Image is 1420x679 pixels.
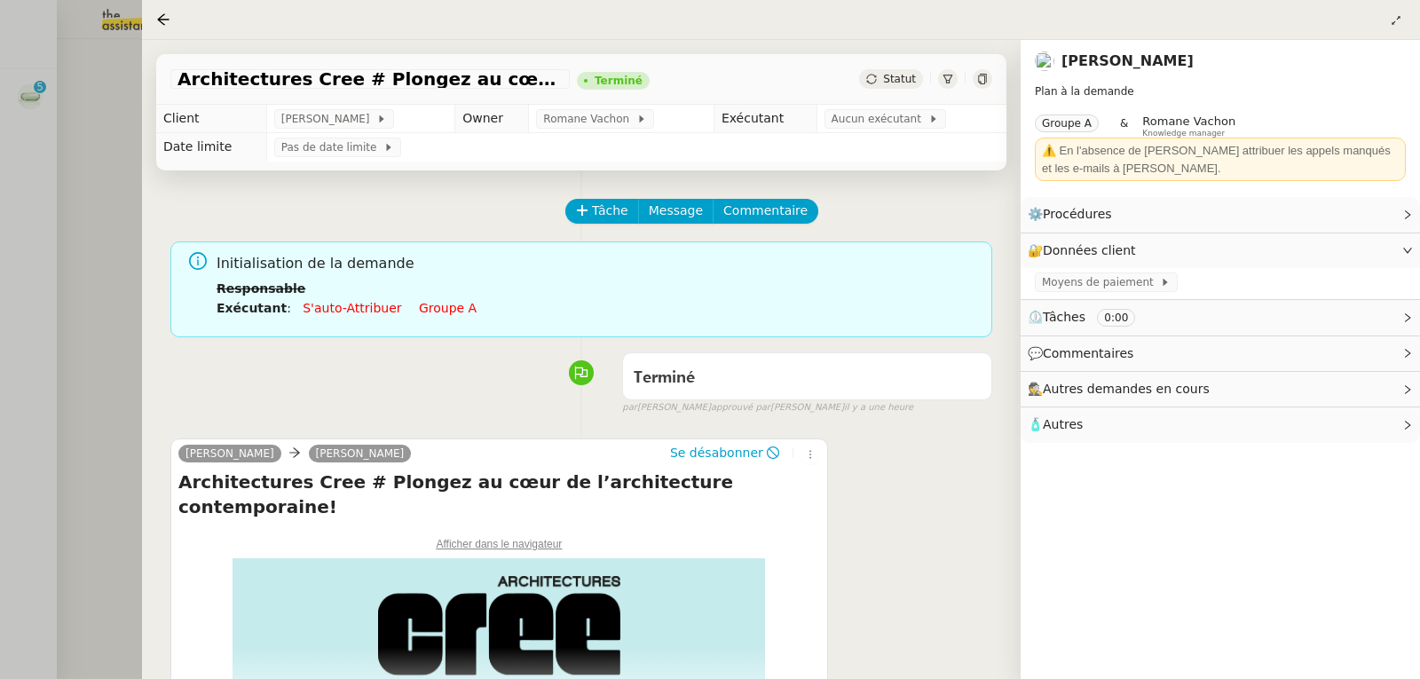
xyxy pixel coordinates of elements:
a: [PERSON_NAME] [309,446,412,462]
span: Romane Vachon [1142,114,1235,128]
a: [PERSON_NAME] [1061,52,1194,69]
small: [PERSON_NAME] [PERSON_NAME] [622,400,913,415]
span: [PERSON_NAME] [281,110,376,128]
nz-tag: 0:00 [1097,309,1135,327]
td: Owner [455,105,529,133]
b: Responsable [217,281,305,296]
span: Moyens de paiement [1042,273,1160,291]
span: ⏲️ [1028,310,1150,324]
button: Tâche [565,199,639,224]
div: 💬Commentaires [1021,336,1420,371]
span: Procédures [1043,207,1112,221]
span: Afficher dans le navigateur [436,538,562,550]
div: 🧴Autres [1021,407,1420,442]
span: Terminé [634,370,695,386]
a: S'auto-attribuer [303,301,401,315]
span: approuvé par [711,400,770,415]
span: Plan à la demande [1035,85,1134,98]
span: Initialisation de la demande [217,252,978,276]
span: Architectures Cree # Plongez au cœur de l’architecture contemporaine! [177,70,563,88]
span: 🔐 [1028,241,1143,261]
td: Date limite [156,133,266,162]
span: Knowledge manager [1142,129,1225,138]
div: ⚠️ En l'absence de [PERSON_NAME] attribuer les appels manqués et les e-mails à [PERSON_NAME]. [1042,142,1399,177]
td: Exécutant [714,105,816,133]
span: Tâche [592,201,628,221]
span: ⚙️ [1028,204,1120,225]
span: Commentaires [1043,346,1133,360]
a: [PERSON_NAME] [178,446,281,462]
span: Aucun exécutant [832,110,928,128]
span: par [622,400,637,415]
div: ⏲️Tâches 0:00 [1021,300,1420,335]
h4: Architectures Cree # Plongez au cœur de l’architecture contemporaine! [178,470,820,519]
td: Client [156,105,266,133]
app-user-label: Knowledge manager [1142,114,1235,138]
nz-tag: Groupe A [1035,114,1099,132]
span: Données client [1043,243,1136,257]
span: Message [649,201,703,221]
div: ⚙️Procédures [1021,197,1420,232]
button: Se désabonner [664,443,785,462]
span: 🕵️ [1028,382,1218,396]
span: : [287,301,291,315]
a: Groupe a [419,301,477,315]
span: il y a une heure [844,400,913,415]
a: Afficher dans le navigateur [436,535,562,550]
span: & [1120,114,1128,138]
span: Autres [1043,417,1083,431]
span: Pas de date limite [281,138,383,156]
button: Message [638,199,714,224]
div: Terminé [595,75,643,86]
div: 🔐Données client [1021,233,1420,268]
span: Statut [883,73,916,85]
span: 💬 [1028,346,1141,360]
span: 🧴 [1028,417,1083,431]
span: Romane Vachon [543,110,635,128]
span: Commentaire [723,201,808,221]
img: users%2FnSvcPnZyQ0RA1JfSOxSfyelNlJs1%2Favatar%2Fp1050537-640x427.jpg [1035,51,1054,71]
button: Commentaire [713,199,818,224]
span: Tâches [1043,310,1085,324]
b: Exécutant [217,301,287,315]
span: Se désabonner [670,444,763,462]
span: Autres demandes en cours [1043,382,1210,396]
div: 🕵️Autres demandes en cours [1021,372,1420,407]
